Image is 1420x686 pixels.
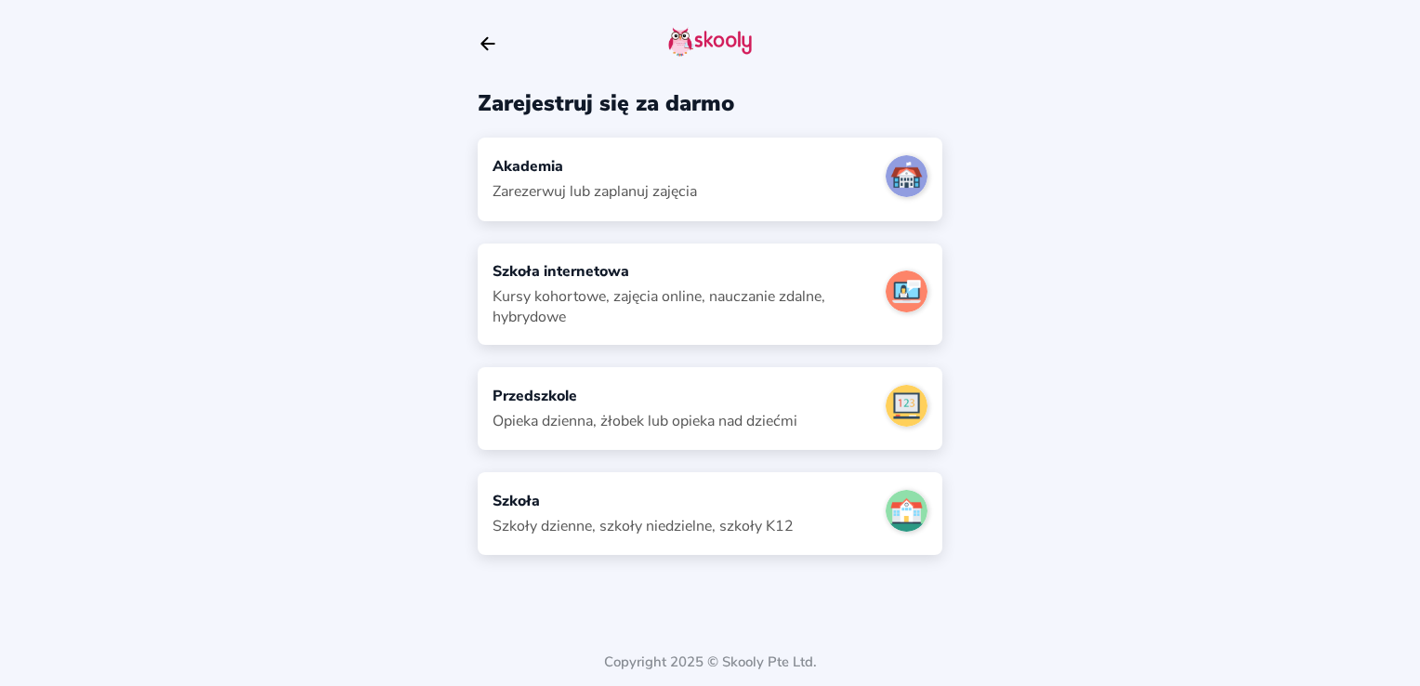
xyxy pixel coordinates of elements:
[478,33,498,54] button: arrow back outline
[493,411,797,431] div: Opieka dzienna, żłobek lub opieka nad dziećmi
[493,156,697,177] div: Akademia
[493,491,794,511] div: Szkoła
[493,516,794,536] div: Szkoły dzienne, szkoły niedzielne, szkoły K12
[493,261,871,282] div: Szkoła internetowa
[493,386,797,406] div: Przedszkole
[478,88,942,118] div: Zarejestruj się za darmo
[668,27,752,57] img: skooly-logo.png
[493,181,697,202] div: Zarezerwuj lub zaplanuj zajęcia
[493,286,871,327] div: Kursy kohortowe, zajęcia online, nauczanie zdalne, hybrydowe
